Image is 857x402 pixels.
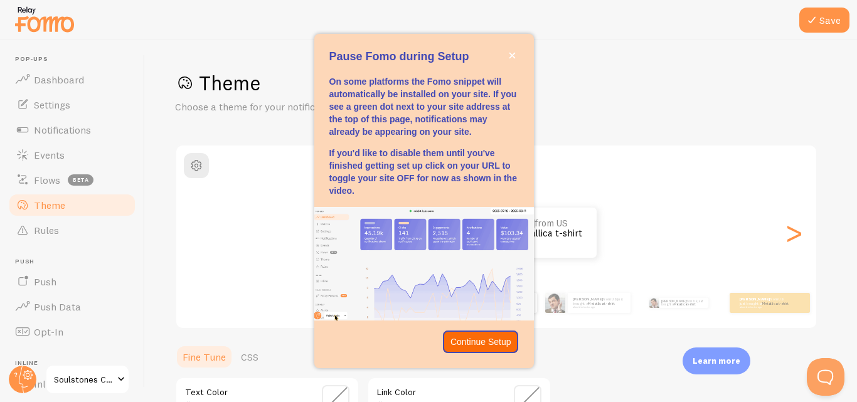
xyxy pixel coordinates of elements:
span: Theme [34,199,65,211]
div: Pause Fomo during Setup [314,34,534,368]
a: Metallica t-shirt [588,300,615,305]
span: Rules [34,224,59,236]
p: Pause Fomo during Setup [329,49,519,65]
button: Continue Setup [443,331,519,353]
img: fomo-relay-logo-orange.svg [13,3,76,35]
div: Next slide [786,188,801,278]
a: Metallica t-shirt [762,300,789,305]
a: Settings [8,92,137,117]
strong: [PERSON_NAME] [573,297,603,302]
img: Fomo [545,293,565,313]
p: Choose a theme for your notifications [175,100,476,114]
a: Notifications [8,117,137,142]
span: Push Data [34,300,81,313]
span: Soulstones Collective [54,372,114,387]
a: CSS [233,344,266,369]
p: Learn more [693,355,740,367]
img: Fomo [649,298,659,308]
span: Dashboard [34,73,84,86]
span: Inline [15,359,137,368]
span: beta [68,174,93,186]
span: Pop-ups [15,55,137,63]
p: Continue Setup [450,336,511,348]
a: Events [8,142,137,167]
p: If you'd like to disable them until you've finished getting set up click on your URL to toggle yo... [329,147,519,197]
div: Learn more [683,347,750,374]
p: from US just bought a [661,298,703,308]
small: about 4 minutes ago [740,306,789,309]
a: Flows beta [8,167,137,193]
a: Metallica t-shirt [514,227,582,239]
button: close, [506,49,519,62]
span: Events [34,149,65,161]
a: Theme [8,193,137,218]
a: Dashboard [8,67,137,92]
a: Metallica t-shirt [674,302,695,306]
p: On some platforms the Fomo snippet will automatically be installed on your site. If you see a gre... [329,75,519,138]
a: Push [8,269,137,294]
p: from US just bought a [573,297,625,309]
h2: Classic [176,153,816,172]
span: Notifications [34,124,91,136]
a: Rules [8,218,137,243]
a: Opt-In [8,319,137,344]
a: Push Data [8,294,137,319]
iframe: Help Scout Beacon - Open [807,358,844,396]
h1: Theme [175,70,827,96]
p: from US just bought a [740,297,790,309]
span: Opt-In [34,325,63,338]
span: Push [15,258,137,266]
span: Flows [34,174,60,186]
a: Soulstones Collective [45,364,130,394]
small: about 4 minutes ago [573,306,624,309]
strong: [PERSON_NAME] [661,299,686,303]
span: Push [34,275,56,288]
strong: [PERSON_NAME] [740,297,770,302]
span: Settings [34,98,70,111]
a: Fine Tune [175,344,233,369]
